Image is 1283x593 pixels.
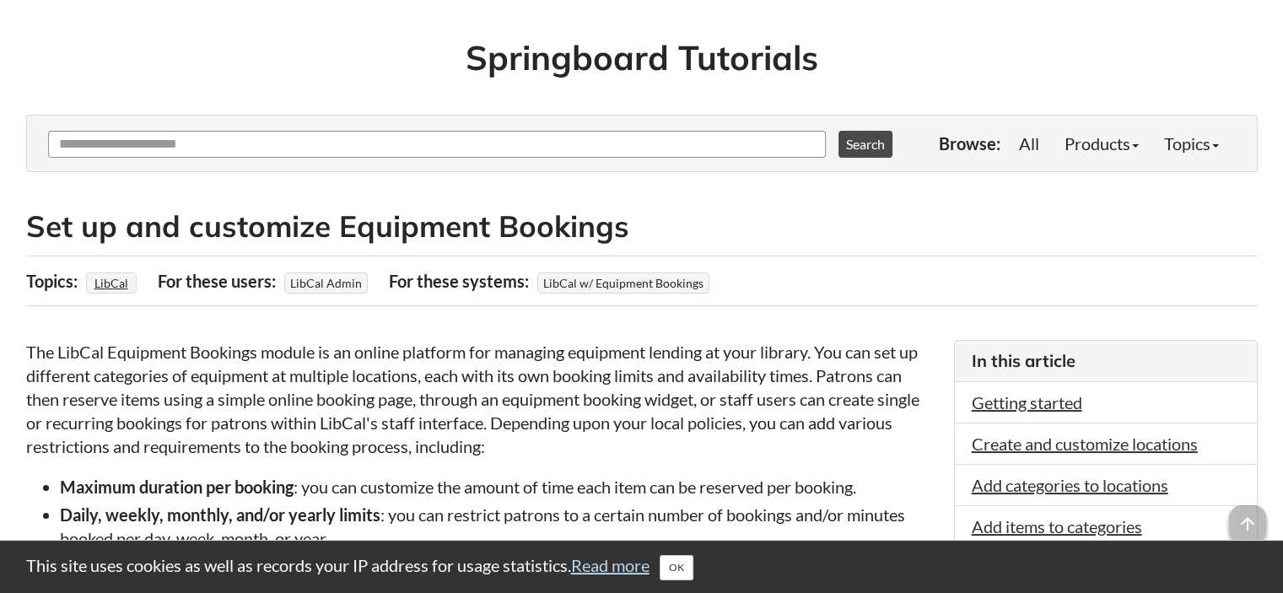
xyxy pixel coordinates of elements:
[26,265,82,297] div: Topics:
[972,516,1142,536] a: Add items to categories
[972,349,1240,373] h3: In this article
[26,340,937,458] p: The LibCal Equipment Bookings module is an online platform for managing equipment lending at your...
[284,272,368,294] span: LibCal Admin
[1052,127,1151,160] a: Products
[9,553,1275,580] div: This site uses cookies as well as records your IP address for usage statistics.
[1229,505,1266,542] span: arrow_upward
[389,265,533,297] div: For these systems:
[537,272,709,294] span: LibCal w/ Equipment Bookings
[972,475,1168,495] a: Add categories to locations
[571,555,650,575] a: Read more
[60,477,294,497] strong: Maximum duration per booking
[939,132,1000,155] p: Browse:
[972,434,1198,454] a: Create and customize locations
[972,392,1082,412] a: Getting started
[26,206,1258,247] h2: Set up and customize Equipment Bookings
[1229,507,1266,527] a: arrow_upward
[92,271,131,295] a: LibCal
[39,34,1245,81] h1: Springboard Tutorials
[60,503,937,550] li: : you can restrict patrons to a certain number of bookings and/or minutes booked per day, week, m...
[60,504,380,525] strong: Daily, weekly, monthly, and/or yearly limits
[660,555,693,580] button: Close
[158,265,280,297] div: For these users:
[60,475,937,499] li: : you can customize the amount of time each item can be reserved per booking.
[1006,127,1052,160] a: All
[838,131,892,158] button: Search
[1151,127,1232,160] a: Topics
